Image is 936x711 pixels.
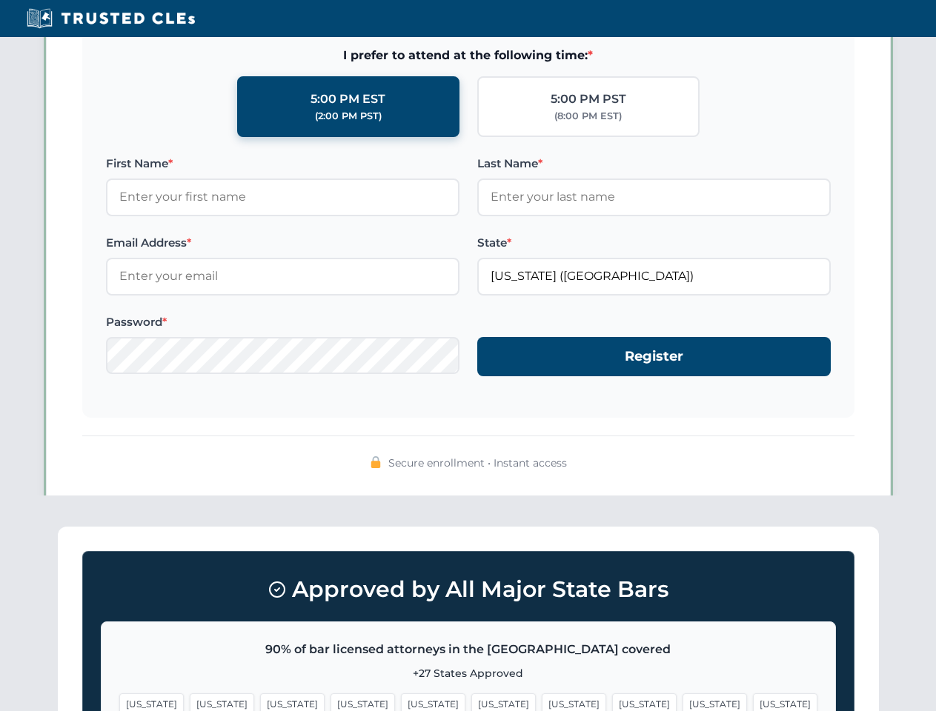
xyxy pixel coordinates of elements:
[477,258,831,295] input: Florida (FL)
[477,155,831,173] label: Last Name
[106,258,459,295] input: Enter your email
[370,456,382,468] img: 🔒
[311,90,385,109] div: 5:00 PM EST
[101,570,836,610] h3: Approved by All Major State Bars
[551,90,626,109] div: 5:00 PM PST
[119,640,817,659] p: 90% of bar licensed attorneys in the [GEOGRAPHIC_DATA] covered
[119,665,817,681] p: +27 States Approved
[554,109,622,124] div: (8:00 PM EST)
[106,234,459,252] label: Email Address
[106,46,831,65] span: I prefer to attend at the following time:
[477,234,831,252] label: State
[22,7,199,30] img: Trusted CLEs
[106,313,459,331] label: Password
[106,178,459,216] input: Enter your first name
[315,109,382,124] div: (2:00 PM PST)
[388,455,567,471] span: Secure enrollment • Instant access
[477,337,831,376] button: Register
[106,155,459,173] label: First Name
[477,178,831,216] input: Enter your last name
